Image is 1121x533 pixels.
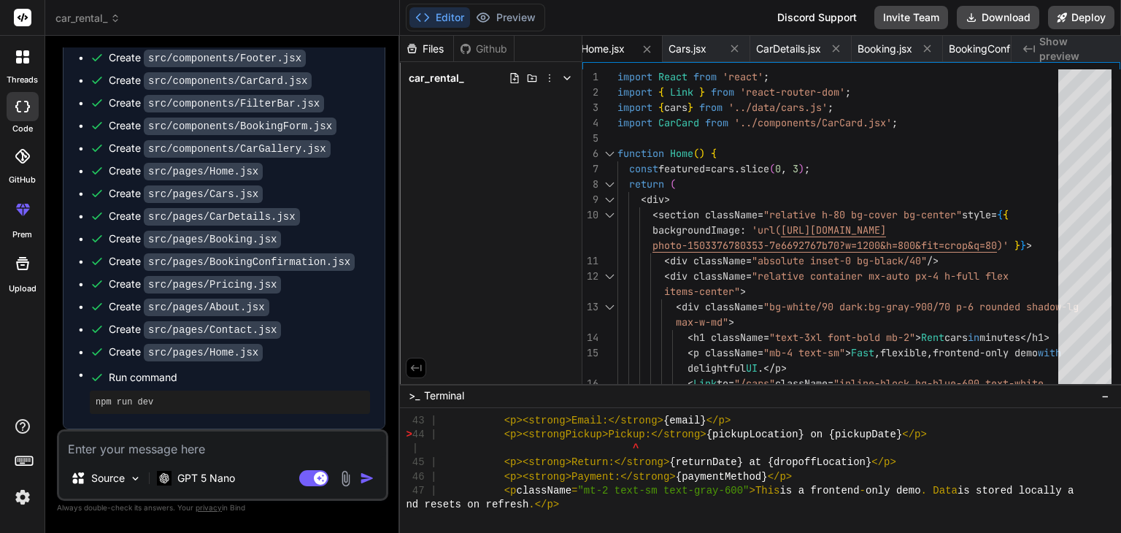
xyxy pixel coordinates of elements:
[109,254,355,269] div: Create
[775,377,828,390] span: className
[647,193,664,206] span: div
[664,285,740,298] span: items-center"
[921,331,944,344] span: Rent
[746,269,752,283] span: =
[763,331,769,344] span: =
[693,346,758,359] span: p className
[582,253,598,269] div: 11
[746,361,758,375] span: UI
[670,177,676,191] span: (
[874,6,948,29] button: Invite Team
[412,428,437,442] span: 44 |
[617,85,652,99] span: import
[582,345,598,361] div: 15
[664,101,687,114] span: cars
[658,85,664,99] span: {
[12,123,33,135] label: code
[582,161,598,177] div: 7
[96,396,364,408] pre: npm run dev
[728,315,734,329] span: >
[734,377,775,390] span: "/cars"
[582,115,598,131] div: 4
[528,498,559,512] span: .</p>
[409,7,470,28] button: Editor
[582,192,598,207] div: 9
[871,456,896,469] span: </p>
[617,147,664,160] span: function
[12,229,32,241] label: prem
[711,147,717,160] span: {
[196,503,222,512] span: privacy
[749,484,779,498] span: >This
[752,223,781,237] span: 'url(
[699,101,723,114] span: from
[7,74,38,86] label: threads
[758,208,763,221] span: =
[144,140,331,158] code: src/components/CarGallery.jsx
[769,331,915,344] span: "text-3xl font-bold mb-2"
[412,456,437,469] span: 45 |
[775,361,781,375] span: p
[828,377,833,390] span: =
[641,193,647,206] span: <
[669,42,706,56] span: Cars.jsx
[687,101,693,114] span: }
[658,101,664,114] span: {
[144,253,355,271] code: src/pages/BookingConfirmation.jsx
[177,471,235,486] p: GPT 5 Nano
[582,69,598,85] div: 1
[582,207,598,223] div: 10
[687,361,746,375] span: delightful
[921,484,927,498] span: .
[360,471,374,486] img: icon
[109,277,281,292] div: Create
[705,116,728,129] span: from
[424,388,464,403] span: Terminal
[740,85,845,99] span: 'react-router-dom'
[1044,331,1049,344] span: >
[144,72,312,90] code: src/components/CarCard.jsx
[687,377,693,390] span: <
[581,42,625,56] span: Home.jsx
[758,361,775,375] span: .</
[600,269,619,284] div: Click to collapse the range.
[582,85,598,100] div: 2
[763,300,1055,313] span: "bg-white/90 dark:bg-gray-900/70 p-6 rounded shado
[144,208,300,226] code: src/pages/CarDetails.jsx
[55,11,120,26] span: car_rental_
[91,471,125,486] p: Source
[144,299,269,316] code: src/pages/About.jsx
[1020,239,1026,252] span: }
[664,254,670,267] span: <
[949,42,1058,56] span: BookingConfirmation.jsx
[979,331,1020,344] span: minutes
[763,346,845,359] span: "mb-4 text-sm"
[517,484,572,498] span: className
[109,209,300,224] div: Create
[633,442,639,456] span: ^
[670,85,693,99] span: Link
[617,101,652,114] span: import
[144,344,263,361] code: src/pages/Home.jsx
[740,223,746,237] span: :
[927,346,933,359] span: ,
[504,456,670,469] span: <p><strong>Return:</strong>
[617,116,652,129] span: import
[109,73,312,88] div: Create
[412,442,418,456] span: |
[798,162,804,175] span: )
[775,162,781,175] span: 0
[902,428,927,442] span: </p>
[860,484,866,498] span: -
[682,300,758,313] span: div className
[400,42,453,56] div: Files
[109,322,281,337] div: Create
[406,498,528,512] span: nd resets on refresh
[1032,331,1044,344] span: h1
[412,470,437,484] span: 46 |
[1048,6,1114,29] button: Deploy
[504,470,676,484] span: <p><strong>Payment:</strong>
[629,162,658,175] span: const
[944,331,968,344] span: cars
[1014,239,1020,252] span: }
